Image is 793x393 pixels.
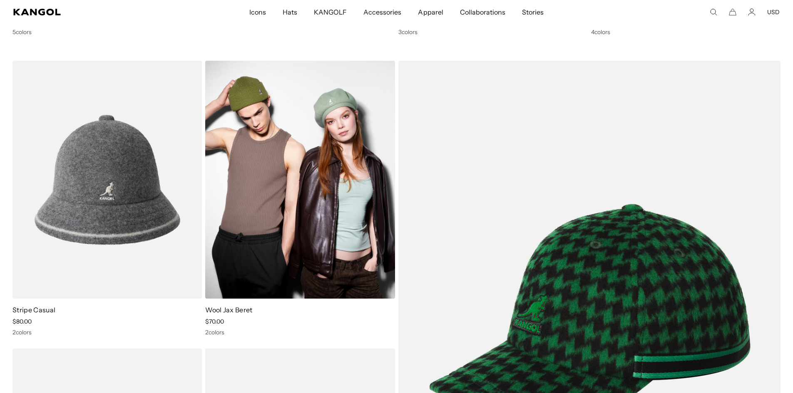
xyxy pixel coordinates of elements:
a: Stripe Casual [12,306,55,314]
a: Kangol [13,9,165,15]
div: 2 colors [12,329,202,336]
div: 5 colors [12,28,395,36]
summary: Search here [710,8,717,16]
button: Cart [729,8,736,16]
img: Stripe Casual [12,61,202,299]
button: USD [767,8,780,16]
a: Wool Jax Beret [205,306,252,314]
div: 4 colors [591,28,781,36]
div: 3 colors [398,28,588,36]
div: 2 colors [205,329,395,336]
img: Wool Jax Beret [205,61,395,299]
a: Account [748,8,756,16]
span: $80.00 [12,318,32,325]
span: $70.00 [205,318,224,325]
